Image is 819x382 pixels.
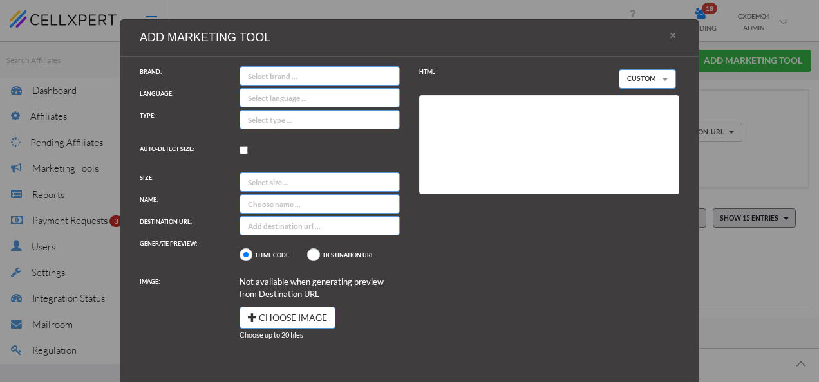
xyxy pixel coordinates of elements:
label: Name: [140,194,230,205]
span: Select brand ... [248,71,391,82]
span: Select box activate [240,172,400,192]
span: Select type ... [248,114,391,125]
button: CUSTOM [619,69,676,89]
h4: Add Marketing Tool [140,30,679,46]
span: × [670,28,676,42]
small: Choose up to 20 files [240,331,303,339]
span: Choose name ... [248,199,391,210]
label: Auto-detect Size: [140,143,230,154]
label: Generate preview: [140,238,230,248]
span: CUSTOM [627,75,656,82]
div: Not available when generating preview from Destination URL [240,276,400,300]
span: Add destination url ... [248,221,391,232]
span: Select box activate [240,110,400,129]
label: Type: [140,110,230,120]
span: Select size ... [248,177,391,188]
span: Select box activate [240,194,400,214]
label: HTML [419,66,509,77]
label: Language: [140,88,230,98]
span: Select box activate [240,88,400,107]
label: Size: [140,172,230,183]
label: HTML Code [240,246,289,262]
label: Image: [140,276,230,286]
label: Destination url: [140,216,230,226]
label: Destination URL [307,246,374,262]
span: Select language ... [248,93,391,104]
span: Select box activate [240,66,400,86]
span: Select box activate [240,216,400,235]
label: Brand: [140,66,230,77]
button: Close [666,28,679,41]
